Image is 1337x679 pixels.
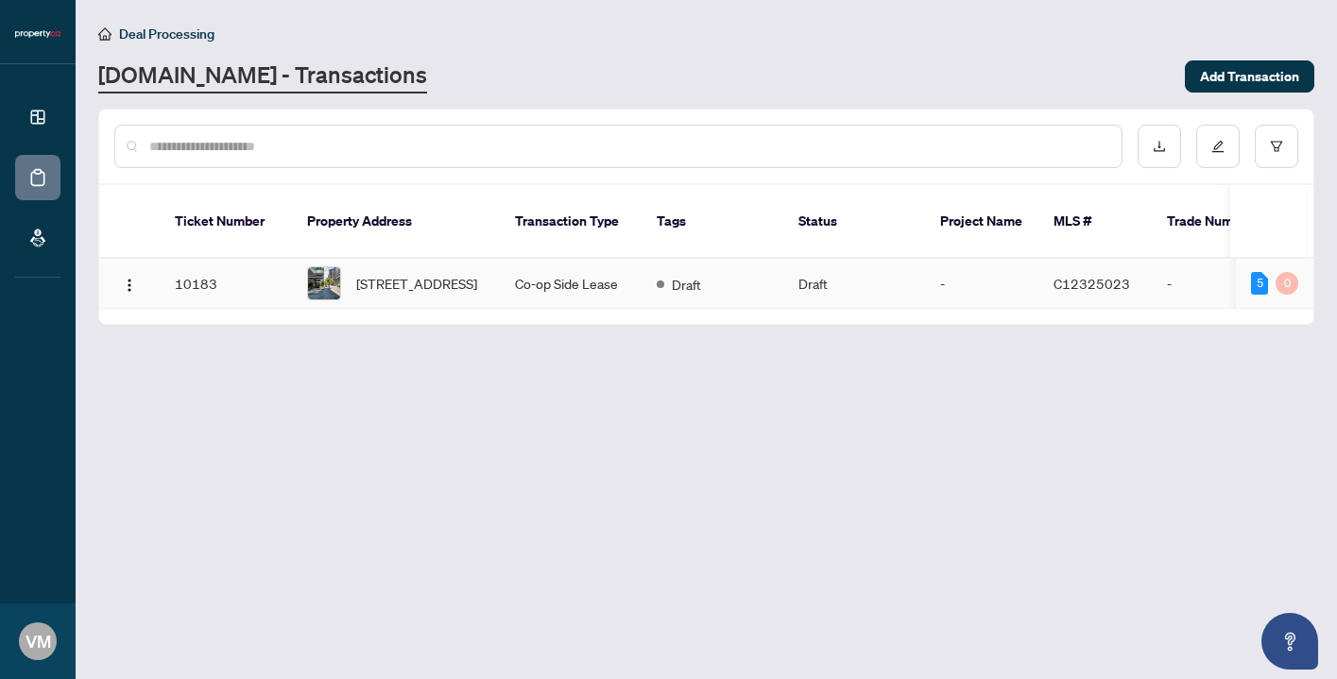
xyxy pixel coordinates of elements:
button: Logo [114,268,145,298]
button: Open asap [1261,613,1318,670]
span: home [98,27,111,41]
span: VM [26,628,51,654]
span: [STREET_ADDRESS] [356,273,477,294]
th: Ticket Number [160,185,292,259]
span: Add Transaction [1200,61,1299,92]
button: filter [1255,125,1298,168]
th: Trade Number [1152,185,1284,259]
img: thumbnail-img [308,267,340,299]
div: 5 [1251,272,1268,295]
a: [DOMAIN_NAME] - Transactions [98,59,427,93]
td: - [925,259,1038,309]
th: Transaction Type [500,185,642,259]
span: filter [1270,140,1283,153]
td: Co-op Side Lease [500,259,642,309]
span: C12325023 [1054,275,1130,292]
td: - [1152,259,1284,309]
td: Draft [783,259,925,309]
span: Draft [672,274,701,295]
th: Status [783,185,925,259]
th: Project Name [925,185,1038,259]
button: edit [1196,125,1240,168]
button: download [1138,125,1181,168]
img: Logo [122,278,137,293]
img: logo [15,28,60,40]
span: download [1153,140,1166,153]
th: MLS # [1038,185,1152,259]
th: Tags [642,185,783,259]
div: 0 [1276,272,1298,295]
td: 10183 [160,259,292,309]
button: Add Transaction [1185,60,1314,93]
span: Deal Processing [119,25,214,42]
span: edit [1211,140,1225,153]
th: Property Address [292,185,500,259]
